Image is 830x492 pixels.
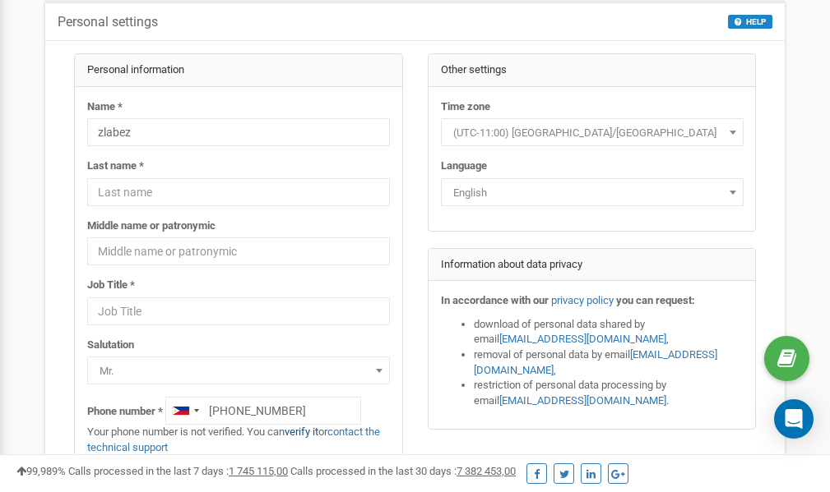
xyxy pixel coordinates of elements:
[87,278,135,293] label: Job Title *
[441,99,490,115] label: Time zone
[499,333,666,345] a: [EMAIL_ADDRESS][DOMAIN_NAME]
[87,425,390,455] p: Your phone number is not verified. You can or
[87,159,144,174] label: Last name *
[165,397,361,425] input: +1-800-555-55-55
[87,297,390,325] input: Job Title
[441,159,487,174] label: Language
[75,54,402,87] div: Personal information
[551,294,614,306] a: privacy policy
[728,15,772,29] button: HELP
[87,178,390,206] input: Last name
[166,398,204,424] div: Telephone country code
[87,99,123,115] label: Name *
[68,465,288,477] span: Calls processed in the last 7 days :
[285,425,318,438] a: verify it
[58,15,158,30] h5: Personal settings
[87,338,134,353] label: Salutation
[87,118,390,146] input: Name
[474,317,744,347] li: download of personal data shared by email ,
[616,294,695,306] strong: you can request:
[87,237,390,265] input: Middle name or patronymic
[429,249,756,282] div: Information about data privacy
[774,399,814,439] div: Open Intercom Messenger
[290,465,516,477] span: Calls processed in the last 30 days :
[16,465,66,477] span: 99,989%
[441,294,549,306] strong: In accordance with our
[499,394,666,407] a: [EMAIL_ADDRESS][DOMAIN_NAME]
[447,122,738,145] span: (UTC-11:00) Pacific/Midway
[93,360,384,383] span: Mr.
[474,348,717,376] a: [EMAIL_ADDRESS][DOMAIN_NAME]
[441,178,744,206] span: English
[474,347,744,378] li: removal of personal data by email ,
[457,465,516,477] u: 7 382 453,00
[87,425,380,453] a: contact the technical support
[474,378,744,408] li: restriction of personal data processing by email .
[87,356,390,384] span: Mr.
[87,404,163,420] label: Phone number *
[441,118,744,146] span: (UTC-11:00) Pacific/Midway
[229,465,288,477] u: 1 745 115,00
[429,54,756,87] div: Other settings
[447,182,738,205] span: English
[87,218,216,234] label: Middle name or patronymic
